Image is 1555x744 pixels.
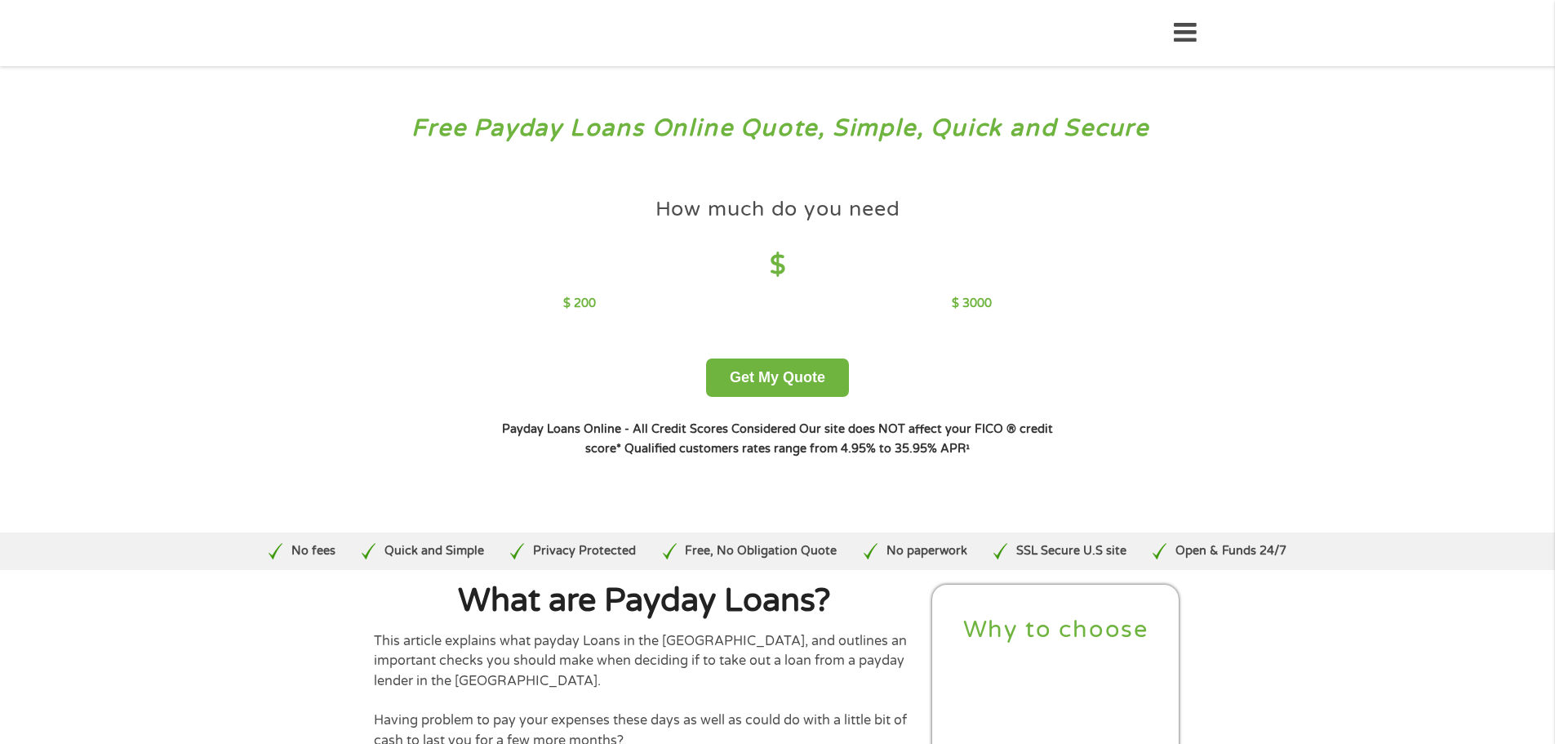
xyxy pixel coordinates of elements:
[374,585,916,617] h1: What are Payday Loans?
[374,631,916,691] p: This article explains what payday Loans in the [GEOGRAPHIC_DATA], and outlines an important check...
[886,542,967,560] p: No paperwork
[291,542,335,560] p: No fees
[563,295,596,313] p: $ 200
[685,542,837,560] p: Free, No Obligation Quote
[502,422,796,436] strong: Payday Loans Online - All Credit Scores Considered
[1016,542,1126,560] p: SSL Secure U.S site
[706,359,849,397] button: Get My Quote
[585,422,1053,456] strong: Our site does NOT affect your FICO ® credit score*
[624,442,970,456] strong: Qualified customers rates range from 4.95% to 35.95% APR¹
[47,114,1508,144] h3: Free Payday Loans Online Quote, Simple, Quick and Secure
[533,542,636,560] p: Privacy Protected
[1175,542,1286,560] p: Open & Funds 24/7
[946,615,1166,645] h2: Why to choose
[563,249,992,283] h4: $
[384,542,484,560] p: Quick and Simple
[952,295,992,313] p: $ 3000
[655,196,900,223] h4: How much do you need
